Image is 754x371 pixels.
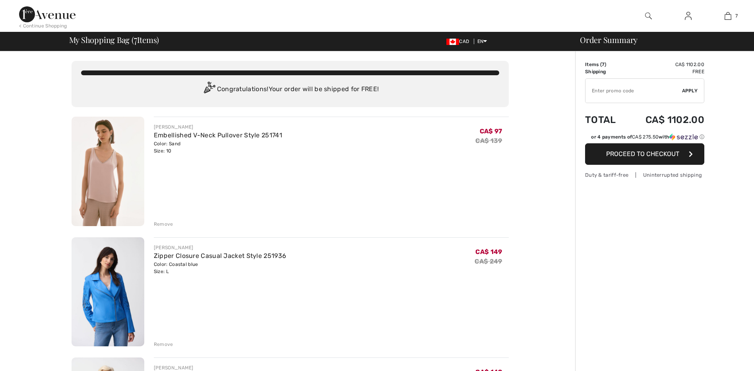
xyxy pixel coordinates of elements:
td: Items ( ) [585,61,626,68]
span: CAD [446,39,472,44]
img: Embellished V-Neck Pullover Style 251741 [72,117,144,226]
s: CA$ 139 [475,137,502,144]
a: Embellished V-Neck Pullover Style 251741 [154,131,282,139]
span: CA$ 275.50 [632,134,659,140]
td: Shipping [585,68,626,75]
div: Remove [154,341,173,348]
span: CA$ 149 [475,248,502,256]
img: My Info [685,11,692,21]
img: My Bag [725,11,731,21]
div: or 4 payments ofCA$ 275.50withSezzle Click to learn more about Sezzle [585,133,704,143]
img: search the website [645,11,652,21]
img: Congratulation2.svg [201,82,217,98]
div: [PERSON_NAME] [154,244,286,251]
div: Duty & tariff-free | Uninterrupted shipping [585,171,704,179]
span: My Shopping Bag ( Items) [69,36,159,44]
img: Zipper Closure Casual Jacket Style 251936 [72,237,144,347]
div: Remove [154,221,173,228]
td: CA$ 1102.00 [626,61,704,68]
div: Order Summary [570,36,749,44]
span: Apply [682,87,698,94]
div: [PERSON_NAME] [154,123,282,131]
img: Canadian Dollar [446,39,459,45]
div: or 4 payments of with [591,133,704,141]
div: Color: Coastal blue Size: L [154,261,286,275]
img: 1ère Avenue [19,6,76,22]
a: 7 [708,11,747,21]
input: Promo code [585,79,682,103]
td: Free [626,68,704,75]
td: Total [585,106,626,133]
s: CA$ 249 [475,258,502,265]
span: 7 [602,62,605,67]
span: CA$ 97 [480,127,502,135]
a: Sign In [678,11,698,21]
a: Zipper Closure Casual Jacket Style 251936 [154,252,286,260]
button: Proceed to Checkout [585,143,704,165]
span: Proceed to Checkout [606,150,679,158]
img: Sezzle [669,133,698,141]
div: Congratulations! Your order will be shipped for FREE! [81,82,499,98]
div: Color: Sand Size: 10 [154,140,282,154]
span: EN [477,39,487,44]
span: 7 [134,34,137,44]
div: < Continue Shopping [19,22,67,29]
span: 7 [735,12,738,20]
td: CA$ 1102.00 [626,106,704,133]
